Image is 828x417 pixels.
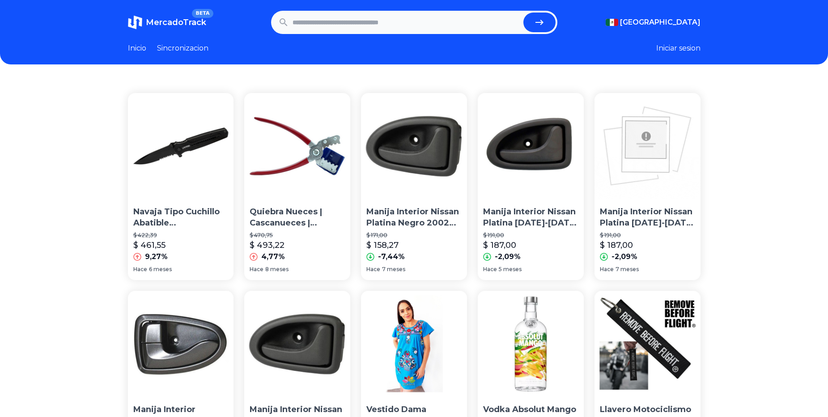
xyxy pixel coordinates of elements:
img: Vodka Absolut Mango 750 Ml. [478,291,584,397]
button: [GEOGRAPHIC_DATA] [606,17,701,28]
span: MercadoTrack [146,17,206,27]
span: BETA [192,9,213,18]
img: Quiebra Nueces | Cascanueces | Pinza Para Nuez 31000010 [244,93,350,199]
a: Quiebra Nueces | Cascanueces | Pinza Para Nuez 31000010Quiebra Nueces | Cascanueces | [GEOGRAPHIC... [244,93,350,280]
a: Manija Interior Nissan Platina 2000-2007 Der RngManija Interior Nissan Platina [DATE]-[DATE] Der ... [478,93,584,280]
p: Navaja Tipo Cuchillo Abatible [PERSON_NAME] 686 32802666 [133,206,229,229]
img: Manija Interior Nissan Platina Negro 2006 2007 2008 2009 [244,291,350,397]
img: Manija Interior Nissan Platina 2000-2007 Der Rng [594,93,701,199]
p: $ 422,39 [133,232,229,239]
button: Iniciar sesion [656,43,701,54]
p: $ 171,00 [366,232,462,239]
span: 7 meses [616,266,639,273]
p: Manija Interior Nissan Platina Negro 2002 2003 2004 2005 [366,206,462,229]
a: Sincronizacion [157,43,208,54]
p: $ 461,55 [133,239,166,251]
span: 5 meses [499,266,522,273]
img: Llavero Motociclismo Remove Before Flight Original [594,291,701,397]
span: Hace [250,266,263,273]
p: $ 470,75 [250,232,345,239]
img: Vestido Dama Mexicano Bordados A Mano Artesanal Tipico [361,291,467,397]
a: Manija Interior Nissan Platina Negro 2002 2003 2004 2005Manija Interior Nissan Platina Negro 2002... [361,93,467,280]
p: -7,44% [378,251,405,262]
p: $ 187,00 [600,239,633,251]
span: Hace [483,266,497,273]
p: Manija Interior Nissan Platina [DATE]-[DATE] Der Rng [483,206,578,229]
span: Hace [600,266,614,273]
p: $ 191,00 [483,232,578,239]
p: Manija Interior Nissan Platina [DATE]-[DATE] Der Rng [600,206,695,229]
p: 9,27% [145,251,168,262]
img: Navaja Tipo Cuchillo Abatible Urrea 686 32802666 [128,93,234,199]
p: $ 493,22 [250,239,284,251]
img: Manija Interior Nissan Platina 2000-2007 Der Rng [478,93,584,199]
span: 6 meses [149,266,172,273]
p: $ 158,27 [366,239,399,251]
span: 8 meses [265,266,289,273]
a: MercadoTrackBETA [128,15,206,30]
p: $ 191,00 [600,232,695,239]
span: Hace [366,266,380,273]
p: Quiebra Nueces | Cascanueces | [GEOGRAPHIC_DATA] 31000010 [250,206,345,229]
a: Inicio [128,43,146,54]
a: Navaja Tipo Cuchillo Abatible Urrea 686 32802666Navaja Tipo Cuchillo Abatible [PERSON_NAME] 686 3... [128,93,234,280]
img: MercadoTrack [128,15,142,30]
p: $ 187,00 [483,239,516,251]
span: 7 meses [382,266,405,273]
img: Mexico [606,19,618,26]
p: -2,09% [495,251,521,262]
span: Hace [133,266,147,273]
img: Manija Interior Nissan Platina Negro 2002 2003 2004 2005 [361,93,467,199]
p: -2,09% [611,251,637,262]
a: Manija Interior Nissan Platina 2000-2007 Der RngManija Interior Nissan Platina [DATE]-[DATE] Der ... [594,93,701,280]
span: [GEOGRAPHIC_DATA] [620,17,701,28]
img: Manija Interior Dodge Verna 2004 2005 2006 Gris Del/tra Izq [128,291,234,397]
p: 4,77% [261,251,285,262]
